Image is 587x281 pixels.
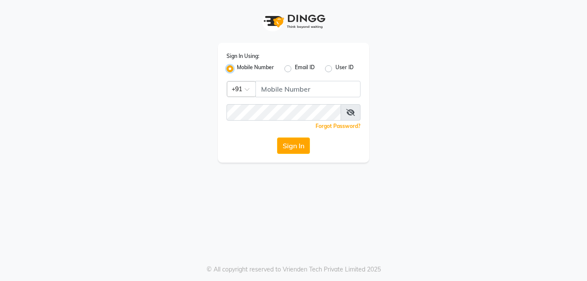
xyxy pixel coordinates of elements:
label: Mobile Number [237,64,274,74]
label: Email ID [295,64,315,74]
input: Username [255,81,360,97]
a: Forgot Password? [316,123,360,129]
label: User ID [335,64,354,74]
label: Sign In Using: [227,52,259,60]
input: Username [227,104,341,121]
img: logo1.svg [259,9,328,34]
button: Sign In [277,137,310,154]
